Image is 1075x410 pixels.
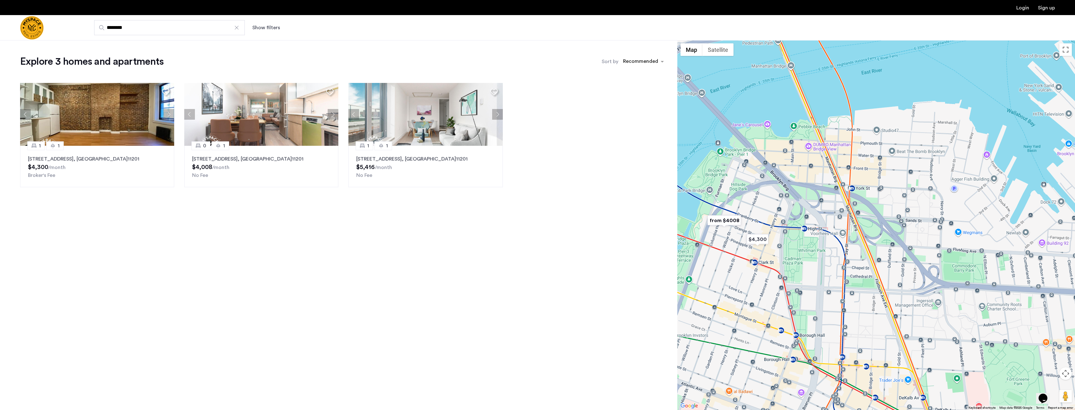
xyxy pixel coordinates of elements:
[20,16,44,40] img: logo
[39,142,41,150] span: 1
[356,164,375,170] span: $5,416
[367,142,369,150] span: 1
[28,155,166,163] p: [STREET_ADDRESS] 11201
[1038,5,1055,10] a: Registration
[20,109,31,120] button: Previous apartment
[348,146,503,187] a: 11[STREET_ADDRESS], [GEOGRAPHIC_DATA]11201No Fee
[192,155,331,163] p: [STREET_ADDRESS] 11201
[223,142,225,150] span: 1
[356,173,372,178] span: No Fee
[212,165,229,170] sub: /month
[622,57,658,67] div: Recommended
[1036,385,1056,404] iframe: chat widget
[94,20,245,35] input: Apartment Search
[192,164,212,170] span: $4,008
[20,146,174,187] a: 11[STREET_ADDRESS], [GEOGRAPHIC_DATA]11201Broker's Fee
[184,109,195,120] button: Previous apartment
[20,16,44,40] a: Cazamio Logo
[203,142,206,150] span: 0
[73,156,128,161] span: , [GEOGRAPHIC_DATA]
[402,156,456,161] span: , [GEOGRAPHIC_DATA]
[680,43,702,56] button: Show street map
[602,58,618,65] label: Sort by
[1016,5,1029,10] a: Login
[356,155,495,163] p: [STREET_ADDRESS] 11201
[1059,43,1072,56] button: Toggle fullscreen view
[184,83,339,146] img: 8515455b-be52-4141-8a40-4c35d33cf98b_638818012150916166.jpeg
[192,173,208,178] span: No Fee
[328,109,338,120] button: Next apartment
[184,146,338,187] a: 01[STREET_ADDRESS], [GEOGRAPHIC_DATA]11201No Fee
[20,83,175,146] img: 4a86f311-bc8a-42bc-8534-e0ec6dcd7a68_638854163647215298.jpeg
[1059,367,1072,380] button: Map camera controls
[28,164,48,170] span: $4,300
[164,109,174,120] button: Next apartment
[238,156,292,161] span: , [GEOGRAPHIC_DATA]
[348,109,359,120] button: Previous apartment
[48,165,66,170] sub: /month
[1036,406,1044,410] a: Terms
[744,232,771,246] div: $4,300
[492,109,503,120] button: Next apartment
[58,142,60,150] span: 1
[1048,406,1073,410] a: Report a map error
[348,83,503,146] img: 8515455b-be52-4141-8a40-4c35d33cf98b_638818012091685323.jpeg
[252,24,280,31] button: Show or hide filters
[679,402,700,410] a: Open this area in Google Maps (opens a new window)
[969,406,996,410] button: Keyboard shortcuts
[702,43,734,56] button: Show satellite imagery
[679,402,700,410] img: Google
[20,55,164,68] h1: Explore 3 homes and apartments
[705,213,744,227] div: from $4008
[386,142,388,150] span: 1
[1059,390,1072,402] button: Drag Pegman onto the map to open Street View
[620,56,667,67] ng-select: sort-apartment
[999,406,1032,409] span: Map data ©2025 Google
[28,173,55,178] span: Broker's Fee
[375,165,392,170] sub: /month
